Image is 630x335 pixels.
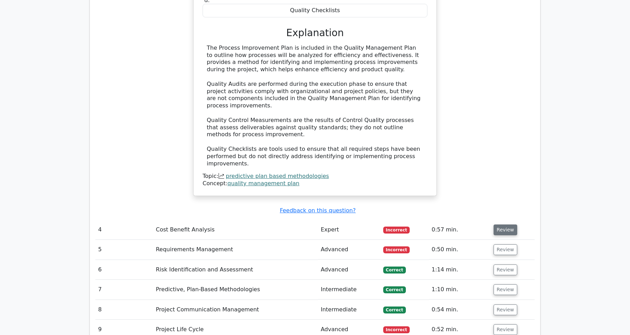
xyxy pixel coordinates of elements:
[429,300,491,320] td: 0:54 min.
[95,240,153,260] td: 5
[203,4,427,17] div: Quality Checklists
[207,27,423,39] h3: Explanation
[383,267,406,273] span: Correct
[494,224,517,235] button: Review
[318,220,380,240] td: Expert
[318,260,380,280] td: Advanced
[383,246,410,253] span: Incorrect
[429,280,491,300] td: 1:10 min.
[383,326,410,333] span: Incorrect
[318,280,380,300] td: Intermediate
[153,220,318,240] td: Cost Benefit Analysis
[494,304,517,315] button: Review
[153,260,318,280] td: Risk Identification and Assessment
[95,300,153,320] td: 8
[429,260,491,280] td: 1:14 min.
[494,264,517,275] button: Review
[153,300,318,320] td: Project Communication Management
[429,240,491,260] td: 0:50 min.
[318,240,380,260] td: Advanced
[226,173,329,179] a: predictive plan based methodologies
[494,324,517,335] button: Review
[494,284,517,295] button: Review
[203,180,427,187] div: Concept:
[494,244,517,255] button: Review
[203,173,427,180] div: Topic:
[95,260,153,280] td: 6
[280,207,356,214] a: Feedback on this question?
[153,240,318,260] td: Requirements Management
[318,300,380,320] td: Intermediate
[383,307,406,313] span: Correct
[95,280,153,300] td: 7
[207,44,423,167] div: The Process Improvement Plan is included in the Quality Management Plan to outline how processes ...
[383,227,410,234] span: Incorrect
[228,180,300,187] a: quality management plan
[383,286,406,293] span: Correct
[95,220,153,240] td: 4
[153,280,318,300] td: Predictive, Plan-Based Methodologies
[429,220,491,240] td: 0:57 min.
